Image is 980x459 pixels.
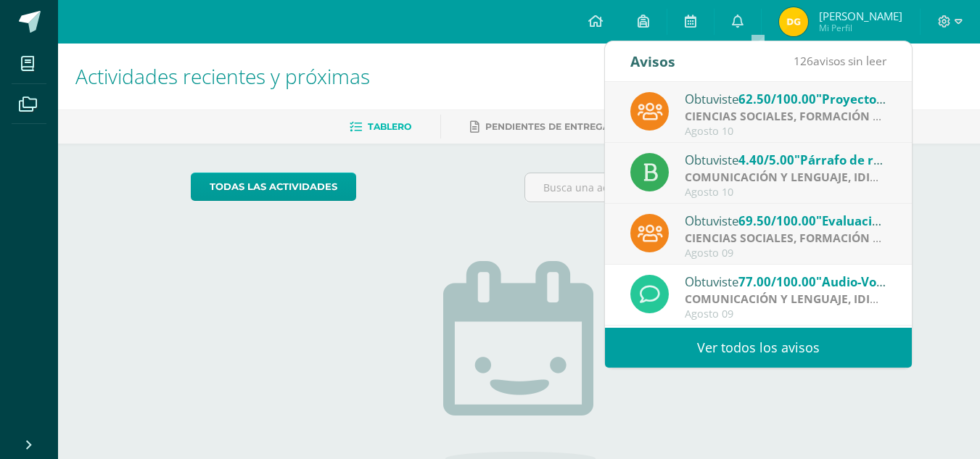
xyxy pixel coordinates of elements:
[738,152,794,168] span: 4.40/5.00
[470,115,609,138] a: Pendientes de entrega
[816,212,923,229] span: "Evaluación final"
[816,273,916,290] span: "Audio-Vocaroo"
[685,108,886,125] div: | Proyecto final
[630,41,675,81] div: Avisos
[685,291,971,307] strong: COMUNICACIÓN Y LENGUAJE, IDIOMA EXTRANJERO
[350,115,411,138] a: Tablero
[794,152,959,168] span: "Párrafo de resumen (TID)"
[816,91,913,107] span: "Proyecto final"
[738,273,816,290] span: 77.00/100.00
[685,211,886,230] div: Obtuviste en
[779,7,808,36] img: 2338014896a91b37bfd5954146aec6a0.png
[738,91,816,107] span: 62.50/100.00
[685,150,886,169] div: Obtuviste en
[738,212,816,229] span: 69.50/100.00
[819,22,902,34] span: Mi Perfil
[191,173,356,201] a: todas las Actividades
[819,9,902,23] span: [PERSON_NAME]
[685,247,886,260] div: Agosto 09
[685,169,886,186] div: | Proyecto de práctica
[368,121,411,132] span: Tablero
[685,186,886,199] div: Agosto 10
[685,308,886,321] div: Agosto 09
[794,53,813,69] span: 126
[485,121,609,132] span: Pendientes de entrega
[685,230,886,247] div: | Evaluación
[794,53,886,69] span: avisos sin leer
[75,62,370,90] span: Actividades recientes y próximas
[685,89,886,108] div: Obtuviste en
[685,272,886,291] div: Obtuviste en
[685,169,953,185] strong: COMUNICACIÓN Y LENGUAJE, IDIOMA ESPAÑOL
[525,173,847,202] input: Busca una actividad próxima aquí...
[685,291,886,307] div: | Independent Practice
[605,328,912,368] a: Ver todos los avisos
[685,125,886,138] div: Agosto 10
